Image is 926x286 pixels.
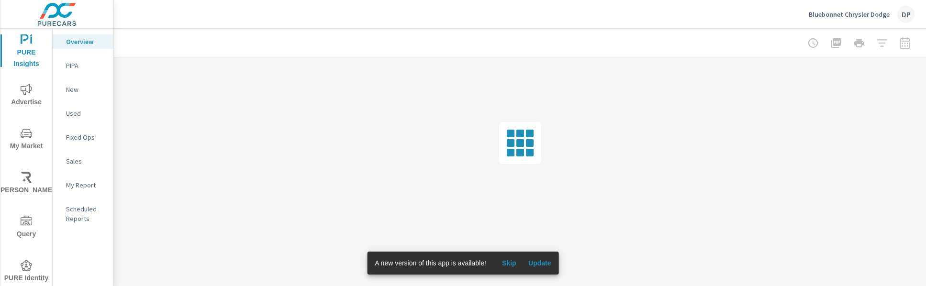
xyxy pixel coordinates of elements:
div: New [53,82,113,97]
p: Overview [66,37,106,46]
div: Overview [53,34,113,49]
p: Used [66,109,106,118]
p: Scheduled Reports [66,204,106,223]
span: Advertise [3,84,49,108]
div: DP [897,6,915,23]
span: Skip [498,259,521,267]
button: Update [524,255,555,271]
span: A new version of this app is available! [375,259,486,267]
p: New [66,85,106,94]
div: Used [53,106,113,121]
div: Sales [53,154,113,168]
span: Query [3,216,49,240]
div: Scheduled Reports [53,202,113,226]
p: Fixed Ops [66,132,106,142]
div: Fixed Ops [53,130,113,144]
div: PIPA [53,58,113,73]
p: My Report [66,180,106,190]
span: Update [528,259,551,267]
p: Sales [66,156,106,166]
span: [PERSON_NAME] [3,172,49,196]
button: Skip [494,255,524,271]
span: PURE Identity [3,260,49,284]
p: PIPA [66,61,106,70]
span: My Market [3,128,49,152]
div: My Report [53,178,113,192]
p: Bluebonnet Chrysler Dodge [809,10,890,19]
span: PURE Insights [3,34,49,70]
